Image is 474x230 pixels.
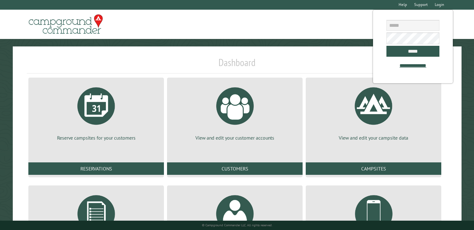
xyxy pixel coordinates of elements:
[202,223,272,227] small: © Campground Commander LLC. All rights reserved.
[28,162,164,175] a: Reservations
[27,56,447,74] h1: Dashboard
[175,83,295,141] a: View and edit your customer accounts
[167,162,303,175] a: Customers
[306,162,441,175] a: Campsites
[313,83,434,141] a: View and edit your campsite data
[36,134,156,141] p: Reserve campsites for your customers
[175,134,295,141] p: View and edit your customer accounts
[313,134,434,141] p: View and edit your campsite data
[36,83,156,141] a: Reserve campsites for your customers
[27,12,105,36] img: Campground Commander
